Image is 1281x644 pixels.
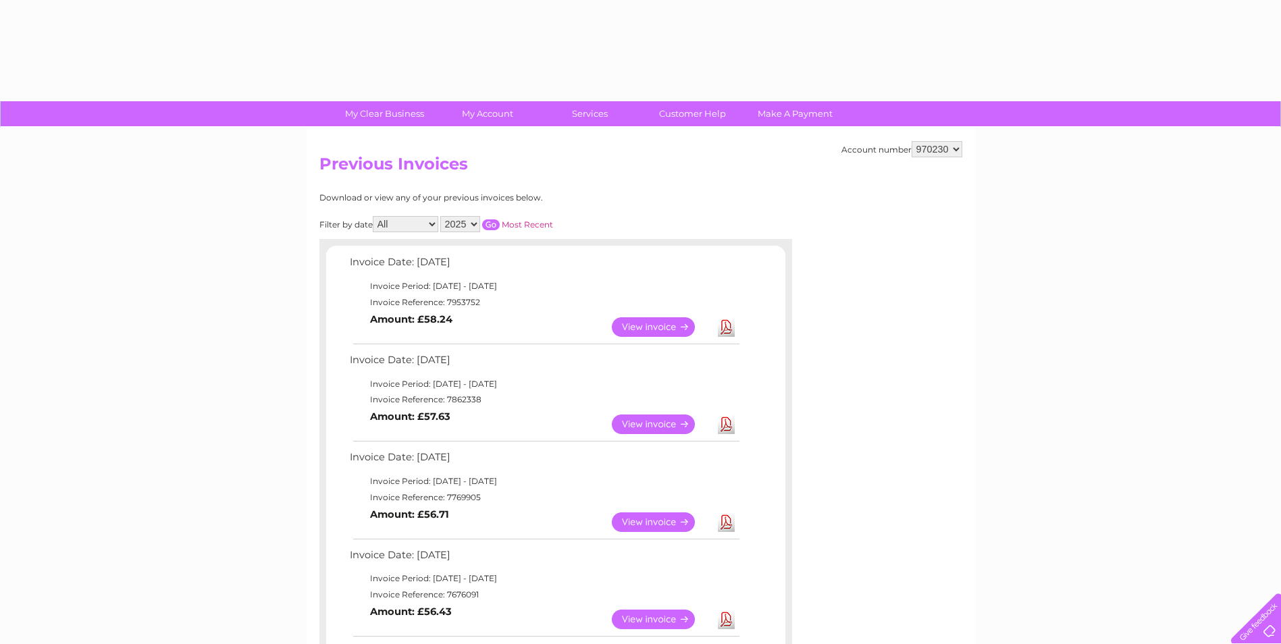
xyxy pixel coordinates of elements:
a: View [612,512,711,532]
div: Account number [841,141,962,157]
h2: Previous Invoices [319,155,962,180]
td: Invoice Reference: 7676091 [346,587,741,603]
a: View [612,610,711,629]
a: My Clear Business [329,101,440,126]
div: Download or view any of your previous invoices below. [319,193,674,203]
div: Filter by date [319,216,674,232]
a: Download [718,317,735,337]
b: Amount: £56.71 [370,508,449,520]
td: Invoice Reference: 7953752 [346,294,741,311]
a: View [612,414,711,434]
td: Invoice Period: [DATE] - [DATE] [346,376,741,392]
td: Invoice Date: [DATE] [346,448,741,473]
td: Invoice Reference: 7862338 [346,392,741,408]
td: Invoice Date: [DATE] [346,351,741,376]
b: Amount: £57.63 [370,410,450,423]
td: Invoice Period: [DATE] - [DATE] [346,278,741,294]
a: Download [718,512,735,532]
b: Amount: £58.24 [370,313,452,325]
td: Invoice Period: [DATE] - [DATE] [346,570,741,587]
td: Invoice Date: [DATE] [346,546,741,571]
a: Services [534,101,646,126]
a: Customer Help [637,101,748,126]
b: Amount: £56.43 [370,606,452,618]
td: Invoice Period: [DATE] - [DATE] [346,473,741,489]
a: Most Recent [502,219,553,230]
a: My Account [432,101,543,126]
a: View [612,317,711,337]
a: Make A Payment [739,101,851,126]
td: Invoice Date: [DATE] [346,253,741,278]
a: Download [718,414,735,434]
a: Download [718,610,735,629]
td: Invoice Reference: 7769905 [346,489,741,506]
